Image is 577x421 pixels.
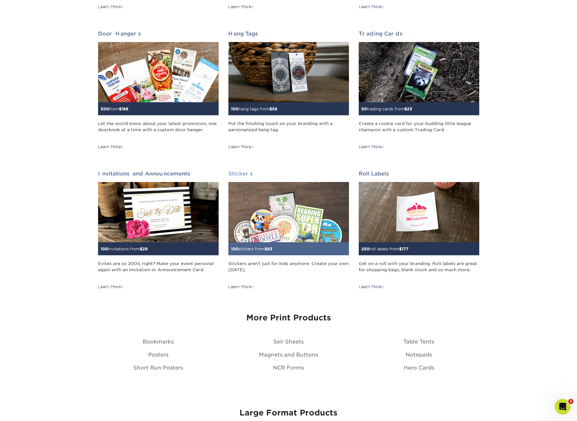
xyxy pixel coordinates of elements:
span: $ [265,246,267,251]
h2: Trading Cards [359,31,479,37]
a: Short Run Posters [133,365,183,371]
a: Stickers 100stickers from$63 Stickers aren't just for kids anymore. Create your own [DATE]. Learn... [228,171,349,290]
div: Evites are so 2005, right? Make your event personal again with an Invitation or Announcement Card. [98,260,219,279]
div: Learn More [98,4,124,10]
span: 250 [361,246,369,251]
span: 100 [231,106,238,111]
iframe: Intercom live chat [555,399,570,414]
span: 23 [407,106,412,111]
h2: Hang Tags [228,31,349,37]
a: Notepads [406,352,432,358]
div: Learn More [359,144,384,150]
div: Learn More [98,284,124,290]
span: $ [140,246,142,251]
a: NCR Forms [273,365,304,371]
div: Learn More [98,144,124,150]
div: Get on a roll with your branding. Roll labels are great for shopping bags, blank stock and so muc... [359,260,479,279]
div: Learn More [228,284,254,290]
h2: Door Hangers [98,31,219,37]
img: Stickers [228,182,349,242]
small: hang tags from [231,106,277,111]
div: Let the world know about your latest promotion, one doorknob at a time with a custom door hanger. [98,120,219,139]
span: 56 [272,106,277,111]
img: Invitations and Announcements [98,182,219,242]
a: Invitations and Announcements 100invitations from$29 Evites are so 2005, right? Make your event p... [98,171,219,290]
span: $ [269,106,272,111]
a: Magnets and Buttons [259,352,318,358]
span: 100 [101,246,108,251]
img: Hang Tags [228,42,349,102]
small: trading cards from [361,106,412,111]
div: Put the finishing touch on your branding with a personalized hang tag. [228,120,349,139]
small: stickers from [231,246,272,251]
a: Table Tents [403,339,434,345]
small: roll labels from [361,246,409,251]
h3: More Print Products [98,313,479,323]
span: $ [399,246,402,251]
small: from [101,106,128,111]
a: Hang Tags 100hang tags from$56 Put the finishing touch on your branding with a personalized hang ... [228,31,349,150]
small: invitations from [101,246,148,251]
div: Create a rookie card for your budding little league champion with a custom Trading Card. [359,120,479,139]
span: 188 [122,106,128,111]
span: $ [119,106,122,111]
span: 177 [402,246,409,251]
a: Sell Sheets [273,339,304,345]
a: Trading Cards 50trading cards from$23 Create a rookie card for your budding little league champio... [359,31,479,150]
h3: Large Format Products [98,408,479,418]
a: Bookmarks [143,339,174,345]
a: Posters [148,352,168,358]
span: 500 [101,106,109,111]
a: Hero Cards [404,365,434,371]
img: Door Hangers [98,42,219,102]
div: Learn More [228,144,254,150]
div: Learn More [228,4,254,10]
h2: Invitations and Announcements [98,171,219,177]
a: Door Hangers 500from$188 Let the world know about your latest promotion, one doorknob at a time w... [98,31,219,150]
span: $ [404,106,407,111]
span: 63 [267,246,272,251]
div: Stickers aren't just for kids anymore. Create your own [DATE]. [228,260,349,279]
a: Roll Labels 250roll labels from$177 Get on a roll with your branding. Roll labels are great for s... [359,171,479,290]
span: 29 [142,246,148,251]
span: 100 [231,246,238,251]
span: 1 [568,399,573,404]
img: Trading Cards [359,42,479,102]
h2: Stickers [228,171,349,177]
h2: Roll Labels [359,171,479,177]
div: Learn More [359,284,384,290]
img: Roll Labels [359,182,479,242]
span: 50 [361,106,367,111]
div: Learn More [359,4,384,10]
